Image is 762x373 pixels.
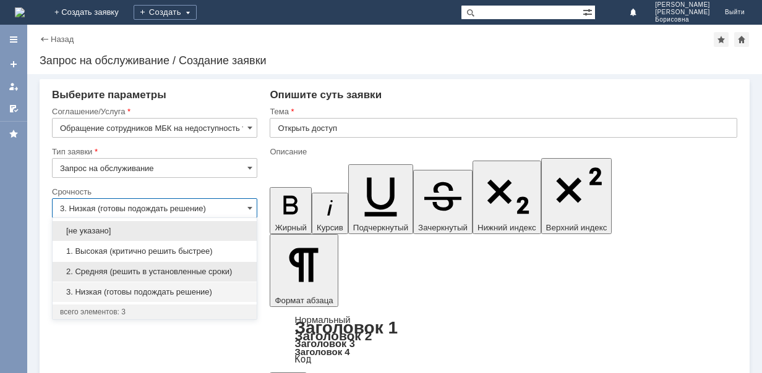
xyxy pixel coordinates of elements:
span: 3. Низкая (готовы подождать решение) [60,287,249,297]
div: Срочность [52,188,255,196]
span: Нижний индекс [477,223,536,232]
span: [PERSON_NAME] [655,1,710,9]
a: Заголовок 2 [294,329,372,343]
a: Назад [51,35,74,44]
div: Тип заявки [52,148,255,156]
a: Перейти на домашнюю страницу [15,7,25,17]
button: Зачеркнутый [413,170,473,234]
span: Курсив [317,223,343,232]
span: [не указано] [60,226,249,236]
a: Мои заявки [4,77,24,96]
span: Подчеркнутый [353,223,408,232]
a: Заголовок 3 [294,338,354,349]
div: Тема [270,107,735,115]
a: Создать заявку [4,54,24,74]
div: Формат абзаца [270,316,737,364]
button: Курсив [312,193,348,234]
div: Соглашение/Услуга [52,107,255,115]
a: Заголовок 1 [294,318,398,337]
div: Описание [270,148,735,156]
a: Нормальный [294,314,350,325]
div: Запрос на обслуживание / Создание заявки [40,54,750,67]
span: 1. Высокая (критично решить быстрее) [60,246,249,256]
div: всего элементов: 3 [60,307,249,317]
div: Создать [134,5,197,20]
div: Добавить в избранное [714,32,729,47]
span: Формат абзаца [275,296,333,305]
button: Нижний индекс [473,161,541,234]
img: logo [15,7,25,17]
span: Опишите суть заявки [270,89,382,101]
a: Мои согласования [4,99,24,119]
button: Жирный [270,187,312,234]
a: Код [294,354,311,365]
a: Заголовок 4 [294,346,349,357]
span: Расширенный поиск [583,6,595,17]
button: Верхний индекс [541,158,612,234]
span: Верхний индекс [546,223,607,232]
button: Формат абзаца [270,234,338,307]
span: Зачеркнутый [418,223,468,232]
button: Подчеркнутый [348,164,413,234]
div: Сделать домашней страницей [734,32,749,47]
span: Выберите параметры [52,89,166,101]
span: Борисовна [655,16,710,23]
span: Жирный [275,223,307,232]
span: 2. Средняя (решить в установленные сроки) [60,267,249,277]
span: [PERSON_NAME] [655,9,710,16]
